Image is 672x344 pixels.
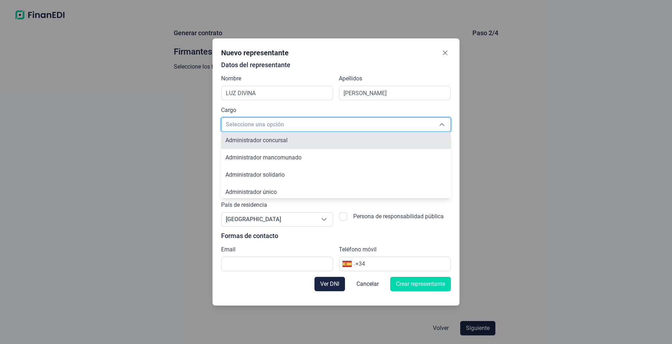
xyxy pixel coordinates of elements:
li: Administrador mancomunado [221,149,451,166]
span: Administrador único [225,189,277,195]
div: Seleccione una opción [433,118,451,131]
label: Teléfono móvil [339,245,377,254]
span: Crear representante [396,280,445,288]
label: Persona de responsabilidad pública [353,212,444,227]
button: Cancelar [351,277,384,291]
label: Nombre [221,74,241,83]
p: Datos del representante [221,61,451,69]
span: Seleccione una opción [221,118,433,131]
label: Cargo [221,106,236,115]
button: Ver DNI [314,277,345,291]
p: Formas de contacto [221,232,451,240]
span: Administrador concursal [225,137,288,144]
span: [GEOGRAPHIC_DATA] [221,213,316,226]
span: Cancelar [356,280,379,288]
button: Crear representante [390,277,451,291]
div: Nuevo representante [221,48,289,58]
span: Administrador solidario [225,171,285,178]
button: Close [439,47,451,59]
li: Administrador único [221,183,451,201]
span: Ver DNI [320,280,339,288]
li: Administrador concursal [221,132,451,149]
label: País de residencia [221,201,267,209]
label: Apellidos [339,74,362,83]
span: Administrador mancomunado [225,154,302,161]
label: Email [221,245,235,254]
li: Administrador solidario [221,166,451,183]
div: Seleccione una opción [316,213,333,226]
